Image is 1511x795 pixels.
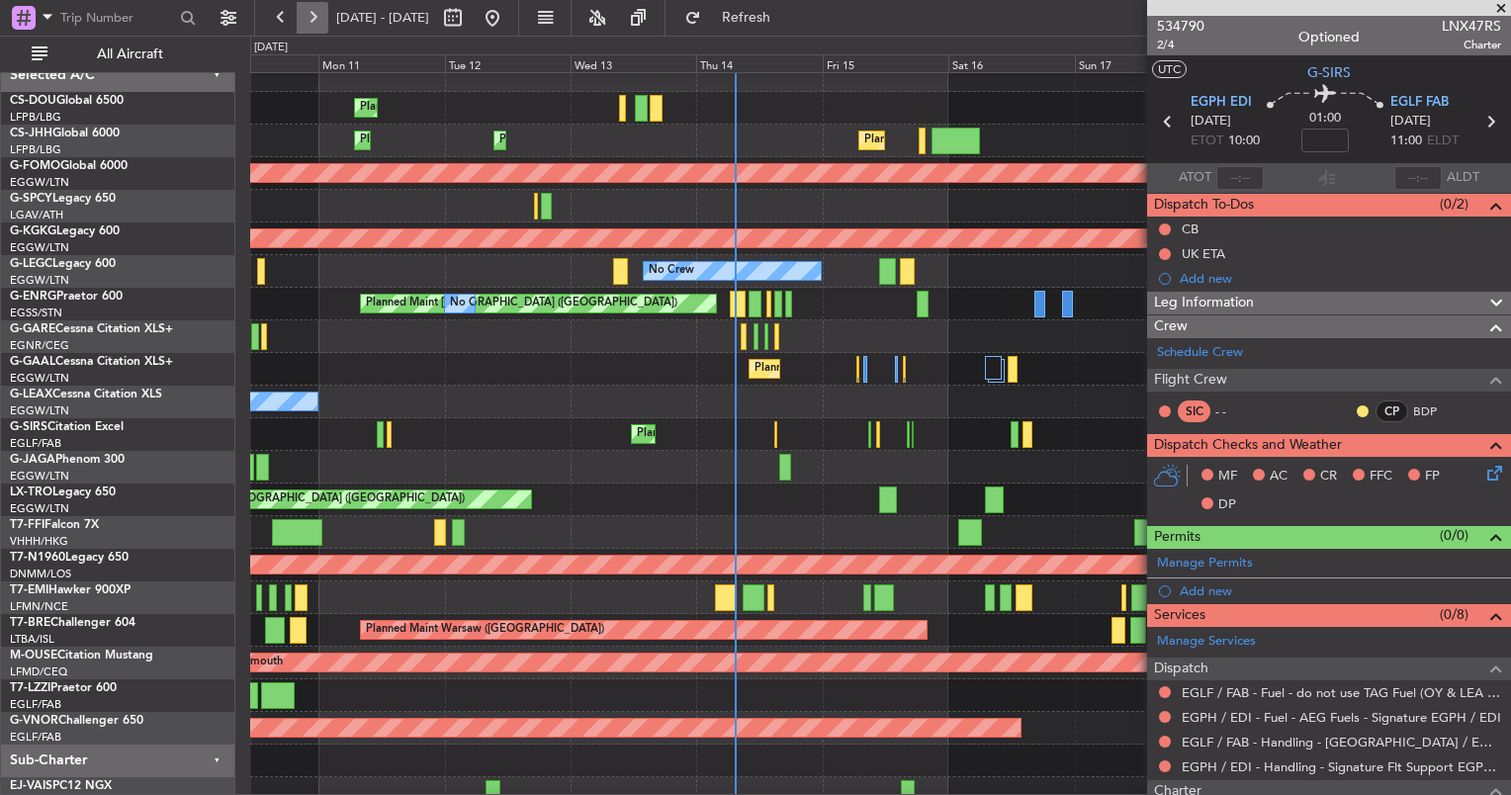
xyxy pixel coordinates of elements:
[10,389,162,400] a: G-LEAXCessna Citation XLS
[1182,758,1501,775] a: EGPH / EDI - Handling - Signature Flt Support EGPH / EDI
[1442,16,1501,37] span: LNX47RS
[675,2,794,34] button: Refresh
[10,664,67,679] a: LFMD/CEQ
[1157,632,1256,652] a: Manage Services
[1307,62,1351,83] span: G-SIRS
[1178,400,1210,422] div: SIC
[450,289,495,318] div: No Crew
[1440,604,1468,625] span: (0/8)
[10,142,61,157] a: LFPB/LBG
[1157,37,1204,53] span: 2/4
[10,291,56,303] span: G-ENRG
[1154,369,1227,392] span: Flight Crew
[10,110,61,125] a: LFPB/LBG
[51,47,209,61] span: All Aircraft
[10,584,48,596] span: T7-EMI
[10,780,52,792] span: EJ-VAIS
[10,240,69,255] a: EGGW/LTN
[10,193,116,205] a: G-SPCYLegacy 650
[1413,402,1458,420] a: BDP
[1320,467,1337,486] span: CR
[10,650,153,662] a: M-OUSECitation Mustang
[10,534,68,549] a: VHHH/HKG
[10,128,52,139] span: CS-JHH
[705,11,788,25] span: Refresh
[1447,168,1479,188] span: ALDT
[1182,709,1501,726] a: EGPH / EDI - Fuel - AEG Fuels - Signature EGPH / EDI
[1157,554,1253,574] a: Manage Permits
[1191,132,1223,151] span: ETOT
[360,93,671,123] div: Planned Maint [GEOGRAPHIC_DATA] ([GEOGRAPHIC_DATA])
[499,126,811,155] div: Planned Maint [GEOGRAPHIC_DATA] ([GEOGRAPHIC_DATA])
[336,9,429,27] span: [DATE] - [DATE]
[360,126,671,155] div: Planned Maint [GEOGRAPHIC_DATA] ([GEOGRAPHIC_DATA])
[1390,132,1422,151] span: 11:00
[366,289,677,318] div: Planned Maint [GEOGRAPHIC_DATA] ([GEOGRAPHIC_DATA])
[1427,132,1459,151] span: ELDT
[10,193,52,205] span: G-SPCY
[10,258,52,270] span: G-LEGC
[10,682,50,694] span: T7-LZZI
[1075,54,1200,72] div: Sun 17
[1215,402,1260,420] div: - -
[696,54,822,72] div: Thu 14
[22,39,215,70] button: All Aircraft
[10,715,58,727] span: G-VNOR
[10,599,68,614] a: LFMN/NCE
[10,225,120,237] a: G-KGKGLegacy 600
[10,291,123,303] a: G-ENRGPraetor 600
[10,95,124,107] a: CS-DOUGlobal 6500
[948,54,1074,72] div: Sat 16
[10,552,65,564] span: T7-N1960
[1390,93,1449,113] span: EGLF FAB
[60,3,174,33] input: Trip Number
[10,519,44,531] span: T7-FFI
[10,617,50,629] span: T7-BRE
[1440,194,1468,215] span: (0/2)
[1218,467,1237,486] span: MF
[1154,434,1342,457] span: Dispatch Checks and Weather
[10,617,135,629] a: T7-BREChallenger 604
[10,356,173,368] a: G-GAALCessna Citation XLS+
[1157,16,1204,37] span: 534790
[10,780,112,792] a: EJ-VAISPC12 NGX
[1218,495,1236,515] span: DP
[649,256,694,286] div: No Crew
[1154,526,1200,549] span: Permits
[10,421,124,433] a: G-SIRSCitation Excel
[10,160,128,172] a: G-FOMOGlobal 6000
[1182,684,1501,701] a: EGLF / FAB - Fuel - do not use TAG Fuel (OY & LEA only) EGLF / FAB
[10,175,69,190] a: EGGW/LTN
[1154,604,1205,627] span: Services
[10,208,63,222] a: LGAV/ATH
[10,584,131,596] a: T7-EMIHawker 900XP
[1270,467,1288,486] span: AC
[10,225,56,237] span: G-KGKG
[10,697,61,712] a: EGLF/FAB
[1157,343,1243,363] a: Schedule Crew
[823,54,948,72] div: Fri 15
[10,273,69,288] a: EGGW/LTN
[755,354,827,384] div: Planned Maint
[10,501,69,516] a: EGGW/LTN
[10,519,99,531] a: T7-FFIFalcon 7X
[1370,467,1392,486] span: FFC
[445,54,571,72] div: Tue 12
[1376,400,1408,422] div: CP
[10,356,55,368] span: G-GAAL
[1154,658,1208,680] span: Dispatch
[366,615,604,645] div: Planned Maint Warsaw ([GEOGRAPHIC_DATA])
[571,54,696,72] div: Wed 13
[10,469,69,484] a: EGGW/LTN
[1154,194,1254,217] span: Dispatch To-Dos
[193,54,318,72] div: Sun 10
[1442,37,1501,53] span: Charter
[10,454,125,466] a: G-JAGAPhenom 300
[10,403,69,418] a: EGGW/LTN
[1182,245,1225,262] div: UK ETA
[1228,132,1260,151] span: 10:00
[139,485,465,514] div: Unplanned Maint [GEOGRAPHIC_DATA] ([GEOGRAPHIC_DATA])
[1154,315,1188,338] span: Crew
[10,486,116,498] a: LX-TROLegacy 650
[10,128,120,139] a: CS-JHHGlobal 6000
